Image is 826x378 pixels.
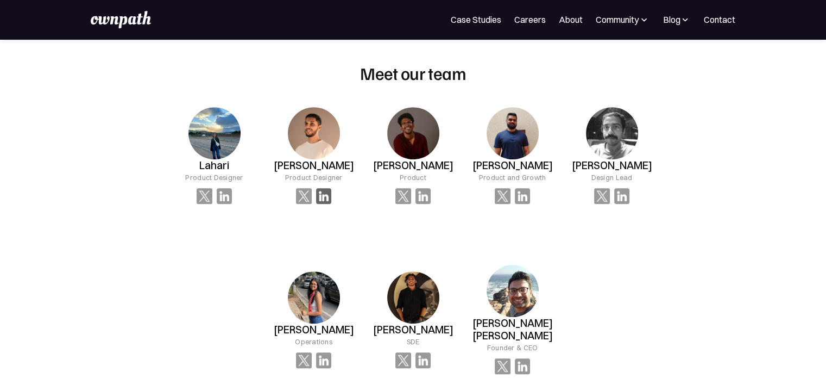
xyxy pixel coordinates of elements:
[274,159,354,172] h3: [PERSON_NAME]
[663,13,691,26] div: Blog
[463,317,562,342] h3: [PERSON_NAME] [PERSON_NAME]
[704,13,735,26] a: Contact
[591,172,633,183] div: Design Lead
[373,324,453,336] h3: [PERSON_NAME]
[514,13,546,26] a: Careers
[596,13,650,26] div: Community
[451,13,501,26] a: Case Studies
[295,336,332,347] div: Operations
[360,63,466,83] h2: Meet our team
[285,172,342,183] div: Product Designer
[596,13,639,26] div: Community
[487,342,538,353] div: Founder & CEO
[663,13,680,26] div: Blog
[199,159,229,172] h3: Lahari
[572,159,652,172] h3: [PERSON_NAME]
[373,159,453,172] h3: [PERSON_NAME]
[472,159,553,172] h3: [PERSON_NAME]
[274,324,354,336] h3: [PERSON_NAME]
[185,172,243,183] div: Product Designer
[479,172,546,183] div: Product and Growth
[407,336,420,347] div: SDE
[400,172,426,183] div: Product
[559,13,583,26] a: About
